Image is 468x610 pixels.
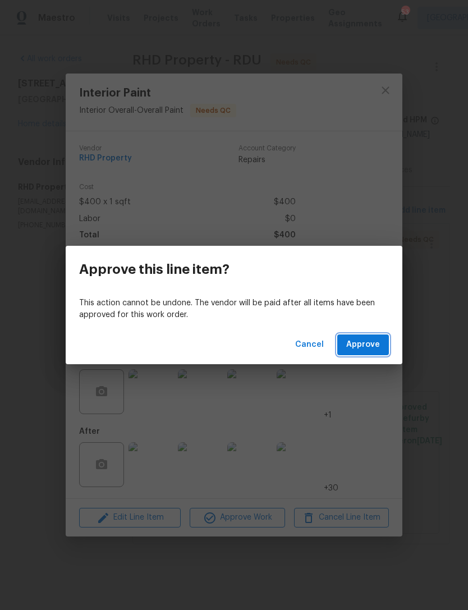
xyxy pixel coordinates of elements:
[295,338,324,352] span: Cancel
[291,334,328,355] button: Cancel
[346,338,380,352] span: Approve
[79,297,389,321] p: This action cannot be undone. The vendor will be paid after all items have been approved for this...
[337,334,389,355] button: Approve
[79,262,230,277] h3: Approve this line item?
